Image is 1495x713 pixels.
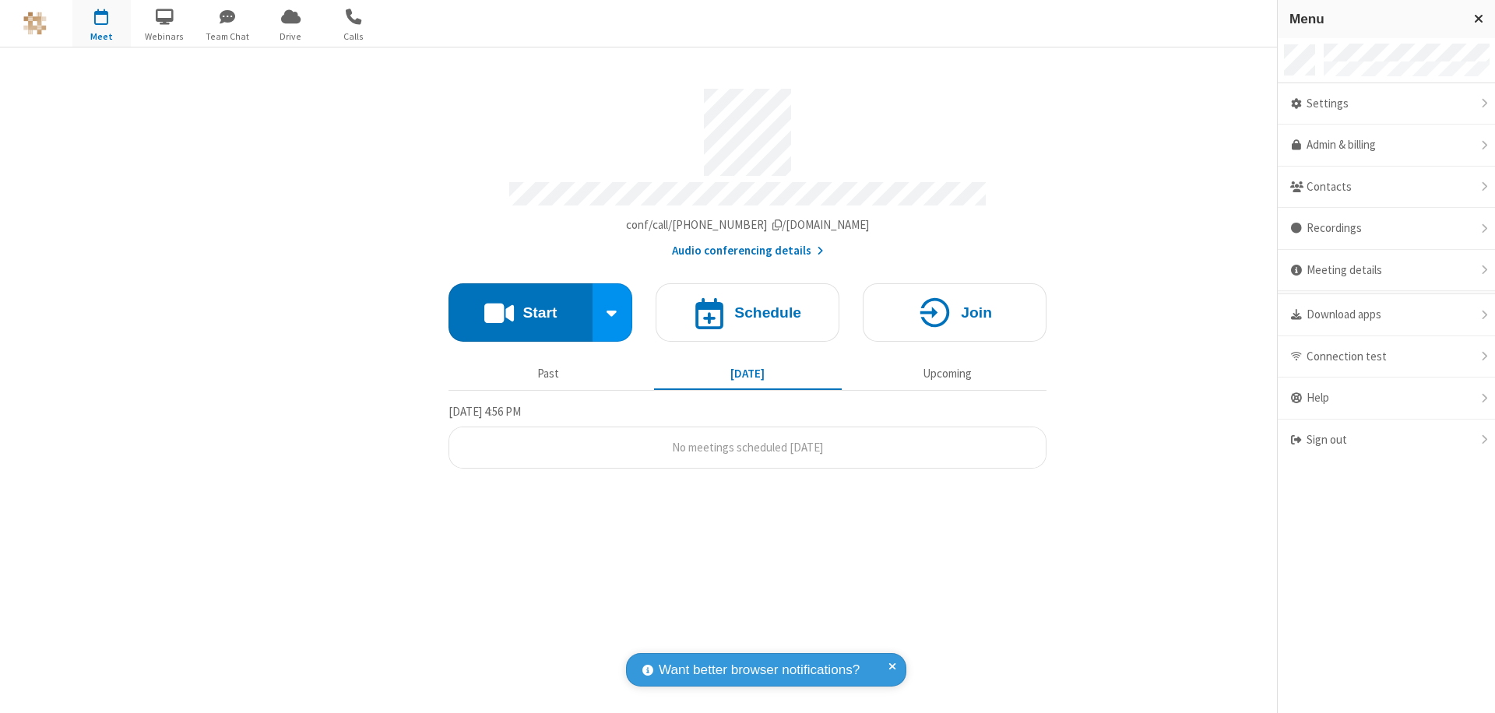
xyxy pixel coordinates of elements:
span: Meet [72,30,131,44]
button: Start [448,283,593,342]
div: Recordings [1278,208,1495,250]
span: Webinars [135,30,194,44]
button: Audio conferencing details [672,242,824,260]
span: No meetings scheduled [DATE] [672,440,823,455]
h4: Start [522,305,557,320]
div: Help [1278,378,1495,420]
div: Sign out [1278,420,1495,461]
button: [DATE] [654,359,842,388]
div: Contacts [1278,167,1495,209]
section: Today's Meetings [448,402,1046,469]
img: QA Selenium DO NOT DELETE OR CHANGE [23,12,47,35]
span: Calls [325,30,383,44]
h4: Schedule [734,305,801,320]
button: Past [455,359,642,388]
div: Connection test [1278,336,1495,378]
div: Meeting details [1278,250,1495,292]
span: Team Chat [199,30,257,44]
span: Drive [262,30,320,44]
span: Copy my meeting room link [626,217,870,232]
span: [DATE] 4:56 PM [448,404,521,419]
a: Admin & billing [1278,125,1495,167]
button: Upcoming [853,359,1041,388]
h3: Menu [1289,12,1460,26]
button: Copy my meeting room linkCopy my meeting room link [626,216,870,234]
div: Settings [1278,83,1495,125]
section: Account details [448,77,1046,260]
div: Download apps [1278,294,1495,336]
div: Start conference options [593,283,633,342]
button: Join [863,283,1046,342]
button: Schedule [656,283,839,342]
span: Want better browser notifications? [659,660,860,680]
h4: Join [961,305,992,320]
